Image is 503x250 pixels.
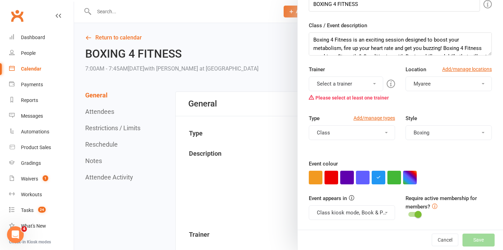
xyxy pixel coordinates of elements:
a: Messages [9,108,74,124]
div: Dashboard [21,35,45,40]
label: Event appears in [309,194,347,203]
a: Reports [9,93,74,108]
label: Style [406,114,417,123]
label: Type [309,114,320,123]
a: Tasks 24 [9,203,74,218]
span: 24 [38,207,46,213]
a: Payments [9,77,74,93]
div: Payments [21,82,43,87]
a: Workouts [9,187,74,203]
a: Calendar [9,61,74,77]
label: Event colour [309,160,338,168]
div: Gradings [21,160,41,166]
label: Location [406,65,426,74]
div: Automations [21,129,49,134]
a: People [9,45,74,61]
label: Trainer [309,65,325,74]
a: Add/manage locations [442,65,492,73]
label: Class / Event description [309,21,367,30]
div: Waivers [21,176,38,182]
a: Add/manage types [353,114,395,122]
button: Select a trainer [309,76,383,91]
div: Messages [21,113,43,119]
a: Product Sales [9,140,74,155]
div: Reports [21,97,38,103]
div: Calendar [21,66,41,72]
button: Myaree [406,76,492,91]
a: Dashboard [9,30,74,45]
div: People [21,50,36,56]
button: Cancel [432,234,458,247]
iframe: Intercom live chat [7,226,24,243]
button: Boxing [406,125,492,140]
div: Please select at least one trainer [309,91,395,104]
button: Class kiosk mode, Book & Pay, Roll call, Clubworx website calendar and Mobile app [309,205,395,220]
a: Waivers 1 [9,171,74,187]
a: Gradings [9,155,74,171]
div: Workouts [21,192,42,197]
span: Myaree [414,81,431,87]
div: Tasks [21,207,34,213]
a: What's New [9,218,74,234]
span: 1 [43,175,48,181]
a: Automations [9,124,74,140]
div: What's New [21,223,46,229]
a: Clubworx [8,7,26,24]
label: Require active membership for members? [406,195,477,210]
div: Product Sales [21,145,51,150]
button: Class [309,125,395,140]
span: 4 [21,226,27,232]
